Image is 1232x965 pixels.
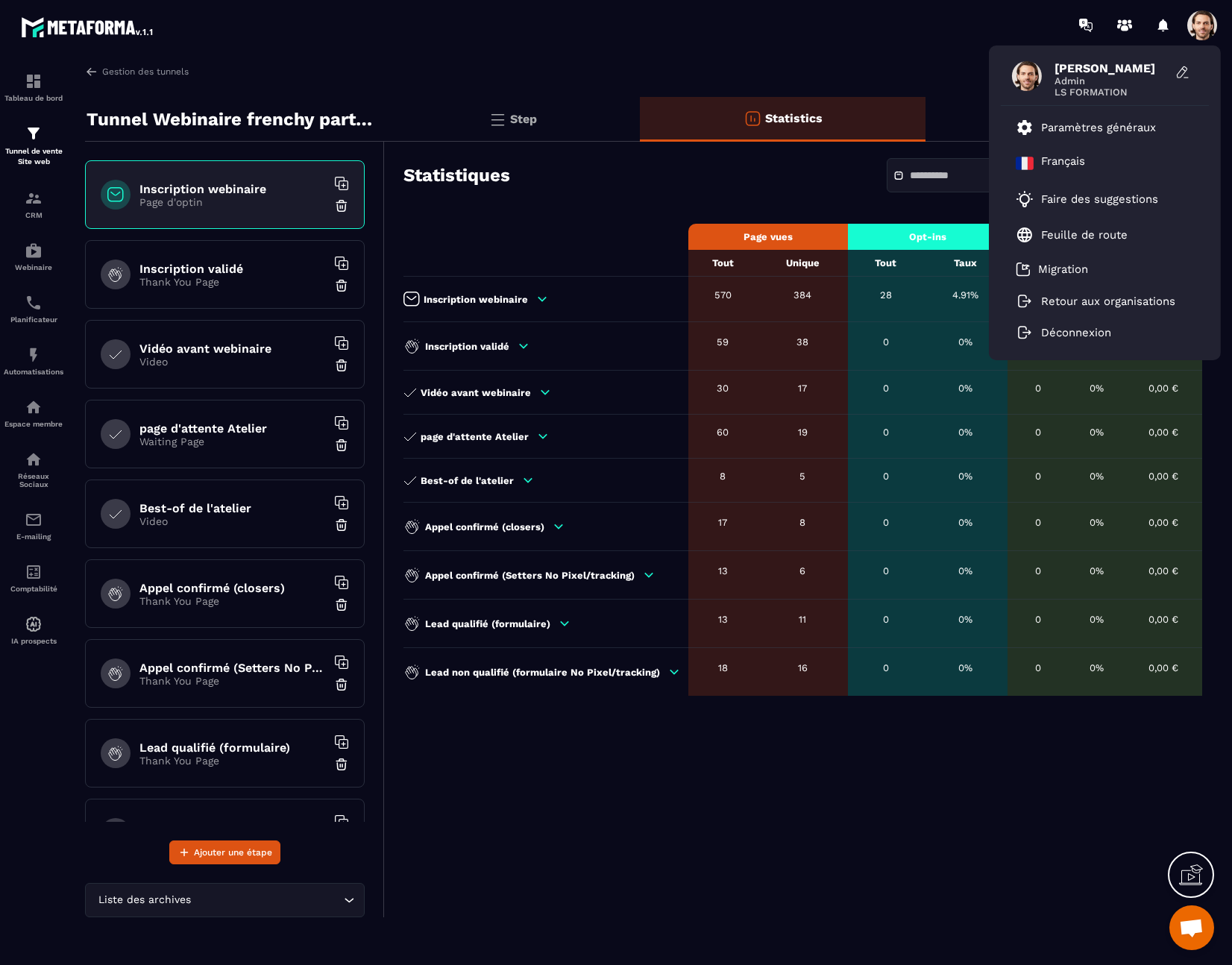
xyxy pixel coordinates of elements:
div: 0% [931,471,1000,482]
div: 0% [1075,517,1118,528]
h6: Appel confirmé (closers) [139,581,326,595]
div: 0,00 € [1133,614,1195,625]
div: 17 [764,383,840,394]
img: social-network [25,450,43,468]
h3: Statistiques [403,165,510,186]
img: trash [334,597,349,612]
p: Espace membre [4,420,63,428]
div: 0 [1015,662,1060,673]
div: 0% [931,427,1000,438]
img: trash [334,438,349,453]
th: Page vues [688,224,848,250]
img: formation [25,189,43,207]
span: [PERSON_NAME] [1055,61,1166,75]
div: Search for option [85,883,365,917]
p: Automatisations [4,368,63,376]
img: scheduler [25,294,43,312]
div: 0% [931,517,1000,528]
p: Thank You Page [139,755,326,767]
p: E-mailing [4,532,63,541]
a: Feuille de route [1016,226,1128,244]
div: 0,00 € [1133,427,1195,438]
h6: Inscription webinaire [139,182,326,196]
div: 0% [1075,565,1118,576]
a: automationsautomationsEspace membre [4,387,63,439]
img: formation [25,72,43,90]
div: 19 [764,427,840,438]
div: 0% [1075,471,1118,482]
th: Opt-ins [848,224,1008,250]
p: Thank You Page [139,675,326,687]
div: 6 [764,565,840,576]
div: 0 [1015,517,1060,528]
div: 0 [1015,383,1060,394]
h6: Vidéo avant webinaire [139,342,326,356]
th: Taux [923,250,1008,277]
div: 384 [764,289,840,301]
p: Lead qualifié (formulaire) [425,618,550,629]
img: stats-o.f719a939.svg [744,110,761,128]
div: 0,00 € [1133,517,1195,528]
div: 0% [931,383,1000,394]
p: Déconnexion [1041,326,1111,339]
a: Retour aux organisations [1016,295,1175,308]
p: CRM [4,211,63,219]
p: Lead non qualifié (formulaire No Pixel/tracking) [425,667,660,678]
div: 0,00 € [1133,565,1195,576]
img: automations [25,398,43,416]
div: 0% [1075,662,1118,673]
div: 59 [696,336,749,348]
div: 0 [1015,471,1060,482]
img: logo [21,13,155,40]
img: trash [334,198,349,213]
h6: Best-of de l'atelier [139,501,326,515]
p: Feuille de route [1041,228,1128,242]
div: 5 [764,471,840,482]
div: 0 [855,383,916,394]
button: Ajouter une étape [169,840,280,864]
p: Step [510,112,537,126]
p: Tableau de bord [4,94,63,102]
img: bars.0d591741.svg [488,110,506,128]
h6: Appel confirmé (Setters No Pixel/tracking) [139,661,326,675]
a: Paramètres généraux [1016,119,1156,136]
img: accountant [25,563,43,581]
img: arrow [85,65,98,78]
p: Planificateur [4,315,63,324]
div: 0% [1075,614,1118,625]
p: Inscription webinaire [424,294,528,305]
a: accountantaccountantComptabilité [4,552,63,604]
div: 0 [1015,614,1060,625]
p: Français [1041,154,1085,172]
div: 0,00 € [1133,471,1195,482]
div: 0 [855,614,916,625]
p: Tunnel Webinaire frenchy partners [87,104,374,134]
div: 17 [696,517,749,528]
p: Comptabilité [4,585,63,593]
div: 8 [764,517,840,528]
p: IA prospects [4,637,63,645]
div: 570 [696,289,749,301]
img: trash [334,677,349,692]
div: 38 [764,336,840,348]
div: 60 [696,427,749,438]
p: Réseaux Sociaux [4,472,63,488]
a: Migration [1016,262,1088,277]
div: 30 [696,383,749,394]
span: Admin [1055,75,1166,87]
div: 0% [931,336,1000,348]
a: Faire des suggestions [1016,190,1175,208]
a: Gestion des tunnels [85,65,189,78]
img: trash [334,278,349,293]
div: 8 [696,471,749,482]
span: LS FORMATION [1055,87,1166,98]
img: automations [25,346,43,364]
input: Search for option [194,892,340,908]
img: formation [25,125,43,142]
div: 28 [855,289,916,301]
img: automations [25,615,43,633]
div: 0 [855,336,916,348]
a: formationformationTunnel de vente Site web [4,113,63,178]
div: 18 [696,662,749,673]
span: Liste des archives [95,892,194,908]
